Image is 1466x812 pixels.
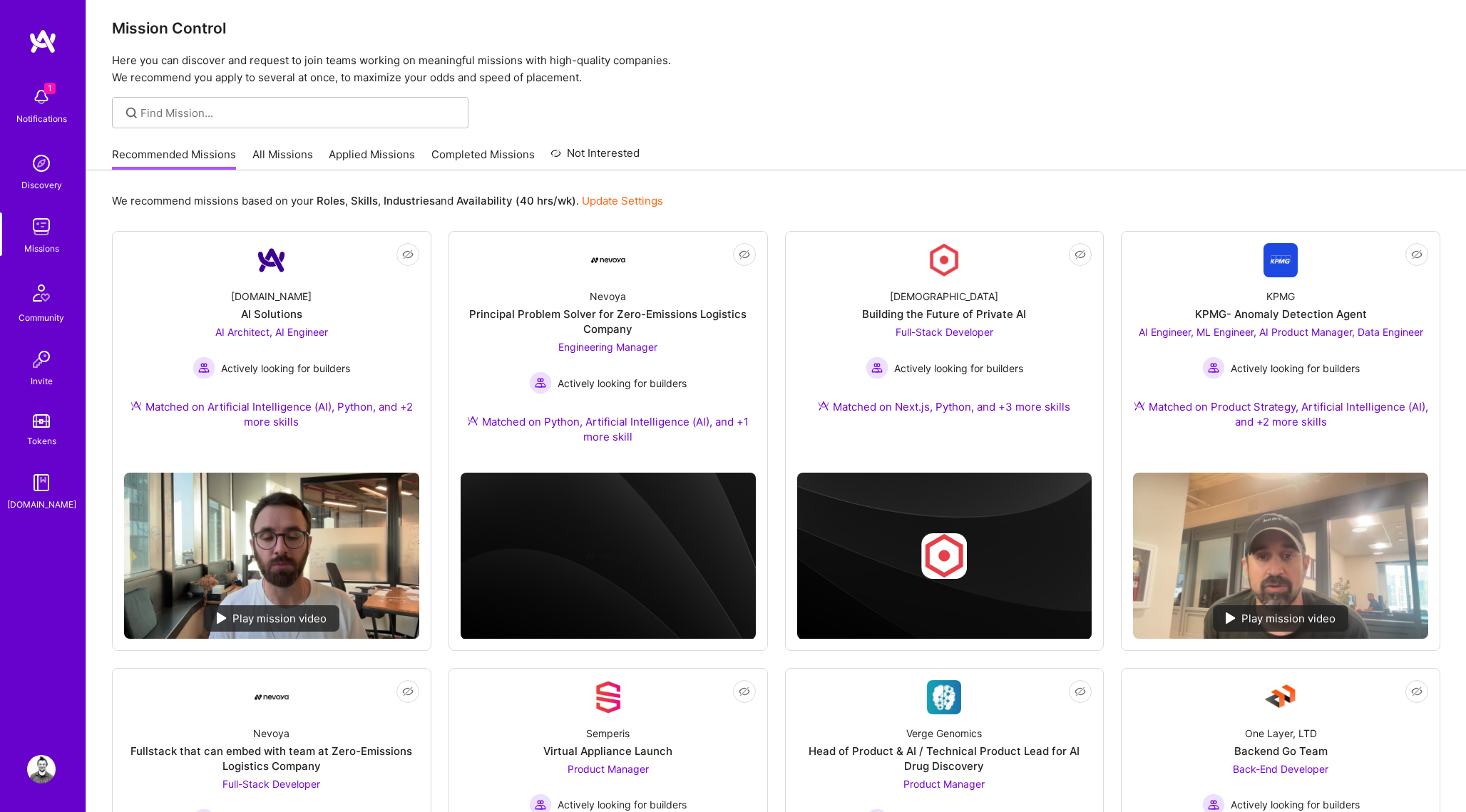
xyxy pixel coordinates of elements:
img: guide book [27,468,56,497]
a: Recommended Missions [112,147,236,170]
div: Verge Genomics [906,726,982,741]
b: Availability (40 hrs/wk) [456,194,576,207]
img: Company Logo [927,680,961,714]
i: icon EyeClosed [1411,686,1423,697]
img: Company logo [921,533,967,579]
a: User Avatar [24,755,59,783]
div: Invite [31,374,53,389]
div: Building the Future of Private AI [862,307,1026,322]
div: Matched on Python, Artificial Intelligence (AI), and +1 more skill [461,414,756,444]
span: AI Engineer, ML Engineer, AI Product Manager, Data Engineer [1139,326,1423,338]
i: icon EyeClosed [1411,249,1423,260]
div: Nevoya [590,289,626,304]
i: icon EyeClosed [402,249,414,260]
img: Company Logo [1263,243,1298,277]
div: Matched on Product Strategy, Artificial Intelligence (AI), and +2 more skills [1133,399,1428,429]
span: Actively looking for builders [221,361,350,376]
a: Company Logo[DEMOGRAPHIC_DATA]Building the Future of Private AIFull-Stack Developer Actively look... [797,243,1092,435]
img: User Avatar [27,755,56,783]
a: All Missions [252,147,313,170]
img: Community [24,276,58,310]
div: Play mission video [1213,605,1348,632]
i: icon EyeClosed [739,686,750,697]
img: Actively looking for builders [866,356,888,379]
img: No Mission [124,473,419,639]
div: Play mission video [204,605,339,632]
div: Head of Product & AI / Technical Product Lead for AI Drug Discovery [797,744,1092,774]
a: Not Interested [550,145,640,170]
div: Tokens [27,433,56,448]
span: Full-Stack Developer [222,778,320,790]
div: Matched on Next.js, Python, and +3 more skills [818,399,1070,414]
img: Ateam Purple Icon [467,415,478,426]
div: Principal Problem Solver for Zero-Emissions Logistics Company [461,307,756,336]
p: We recommend missions based on your , , and . [112,193,663,208]
img: Company Logo [591,680,625,714]
img: Ateam Purple Icon [130,400,142,411]
div: Virtual Appliance Launch [543,744,672,759]
div: Notifications [16,111,67,126]
img: No Mission [1133,473,1428,639]
span: AI Architect, AI Engineer [215,326,328,338]
span: Product Manager [568,763,649,775]
a: Update Settings [582,194,663,207]
p: Here you can discover and request to join teams working on meaningful missions with high-quality ... [112,52,1440,86]
span: Actively looking for builders [558,797,687,812]
div: KPMG [1266,289,1295,304]
img: Company Logo [927,243,961,277]
img: Ateam Purple Icon [818,400,829,411]
div: Nevoya [253,726,289,741]
i: icon EyeClosed [1075,686,1086,697]
img: tokens [33,414,50,428]
img: Company Logo [255,243,289,277]
img: bell [27,83,56,111]
img: Actively looking for builders [529,371,552,394]
a: Company LogoKPMGKPMG- Anomaly Detection AgentAI Engineer, ML Engineer, AI Product Manager, Data E... [1133,243,1428,461]
span: Actively looking for builders [1231,361,1360,376]
span: Product Manager [903,778,985,790]
span: Actively looking for builders [1231,797,1360,812]
div: Matched on Artificial Intelligence (AI), Python, and +2 more skills [124,399,419,429]
img: Company Logo [591,257,625,263]
img: logo [29,29,57,54]
img: Actively looking for builders [1202,356,1225,379]
a: Company Logo[DOMAIN_NAME]AI SolutionsAI Architect, AI Engineer Actively looking for buildersActiv... [124,243,419,461]
div: Missions [24,241,59,256]
span: Actively looking for builders [558,376,687,391]
div: Discovery [21,178,62,192]
b: Skills [351,194,378,207]
input: Find Mission... [140,106,458,120]
img: cover [797,473,1092,639]
div: [DOMAIN_NAME] [7,497,76,512]
a: Company LogoNevoyaPrincipal Problem Solver for Zero-Emissions Logistics CompanyEngineering Manage... [461,243,756,461]
img: Ateam Purple Icon [1134,400,1145,411]
span: 1 [44,83,56,94]
div: Semperis [586,726,630,741]
img: Company Logo [255,680,289,714]
i: icon EyeClosed [1075,249,1086,260]
div: One Layer, LTD [1245,726,1317,741]
a: Completed Missions [431,147,535,170]
span: Actively looking for builders [894,361,1023,376]
img: teamwork [27,212,56,241]
a: Applied Missions [329,147,415,170]
span: Engineering Manager [558,341,657,353]
img: discovery [27,149,56,178]
img: play [217,612,227,624]
div: Backend Go Team [1234,744,1328,759]
img: Company logo [585,533,631,579]
div: AI Solutions [241,307,302,322]
span: Back-End Developer [1233,763,1328,775]
img: cover [461,473,756,639]
div: KPMG- Anomaly Detection Agent [1195,307,1367,322]
img: Actively looking for builders [193,356,215,379]
img: play [1226,612,1236,624]
i: icon EyeClosed [739,249,750,260]
div: Community [19,310,64,325]
img: Invite [27,345,56,374]
i: icon SearchGrey [123,105,140,121]
i: icon EyeClosed [402,686,414,697]
div: Fullstack that can embed with team at Zero-Emissions Logistics Company [124,744,419,774]
span: Full-Stack Developer [896,326,993,338]
div: [DOMAIN_NAME] [231,289,312,304]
